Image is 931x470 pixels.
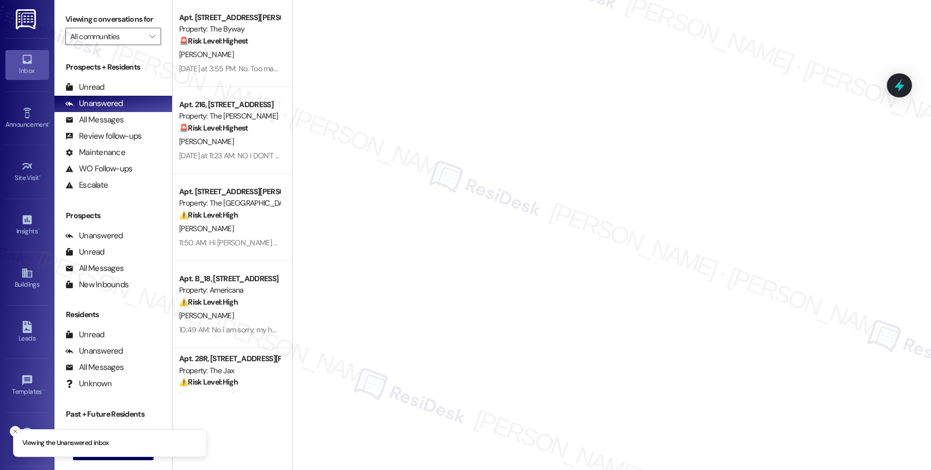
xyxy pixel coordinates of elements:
div: Escalate [65,180,108,191]
div: Apt. [STREET_ADDRESS][PERSON_NAME] [179,186,280,197]
div: WO Follow-ups [65,163,132,175]
label: Viewing conversations for [65,11,161,28]
div: Unknown [65,378,112,389]
div: 10:49 AM: No i am sorry, my husband told me about it when he went back to work after his lunch br... [179,325,505,335]
strong: 🚨 Risk Level: Highest [179,123,248,133]
div: Apt. 216, [STREET_ADDRESS] [179,99,280,110]
div: Unread [65,82,105,93]
span: [PERSON_NAME] [179,311,234,320]
div: All Messages [65,362,124,373]
button: Close toast [10,426,21,437]
div: Maintenance [65,147,125,158]
strong: ⚠️ Risk Level: High [179,210,238,220]
span: • [48,119,50,127]
div: Unread [65,246,105,258]
div: All Messages [65,263,124,274]
strong: ⚠️ Risk Level: High [179,377,238,387]
div: Unread [65,329,105,341]
div: Property: The [GEOGRAPHIC_DATA] [179,197,280,209]
img: ResiDesk Logo [16,9,38,29]
div: Unanswered [65,230,123,242]
span: • [38,226,39,233]
a: Account [5,424,49,454]
div: All Messages [65,114,124,126]
a: Buildings [5,264,49,293]
div: Unanswered [65,98,123,109]
strong: 🚨 Risk Level: Highest [179,36,248,46]
div: Unanswered [65,345,123,357]
div: Apt. B_18, [STREET_ADDRESS] [179,273,280,285]
strong: ⚠️ Risk Level: High [179,297,238,307]
div: Past + Future Residents [54,409,172,420]
div: Residents [54,309,172,320]
div: Property: The [PERSON_NAME] [179,110,280,122]
div: Apt. [STREET_ADDRESS][PERSON_NAME] [179,12,280,23]
a: Site Visit • [5,157,49,187]
div: Prospects [54,210,172,221]
div: Property: Americana [179,285,280,296]
div: [DATE] at 11:23 AM: NO I DON'T RECOMMEND CAUSE YOUR MANAGER DID NOT DO HER JOB ABOUT ME WHEN I WA... [179,151,804,160]
span: • [39,172,41,180]
i:  [149,32,155,41]
a: Templates • [5,371,49,400]
div: 11:50 AM: Hi [PERSON_NAME] all is well! Just checking in to make sure the message above was recei... [179,238,506,248]
span: [PERSON_NAME] [179,391,234,401]
p: Viewing the Unanswered inbox [22,438,109,448]
span: [PERSON_NAME] [179,137,234,146]
div: Property: The Jax [179,365,280,376]
a: Inbox [5,50,49,79]
a: Leads [5,318,49,347]
div: New Inbounds [65,279,128,290]
div: Property: The Byway [179,23,280,35]
input: All communities [70,28,144,45]
div: Prospects + Residents [54,61,172,73]
div: Review follow-ups [65,131,142,142]
div: Apt. 28R, [STREET_ADDRESS][PERSON_NAME] [179,353,280,364]
span: • [42,386,44,394]
span: [PERSON_NAME] [179,50,234,59]
span: [PERSON_NAME] [179,224,234,233]
a: Insights • [5,211,49,240]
